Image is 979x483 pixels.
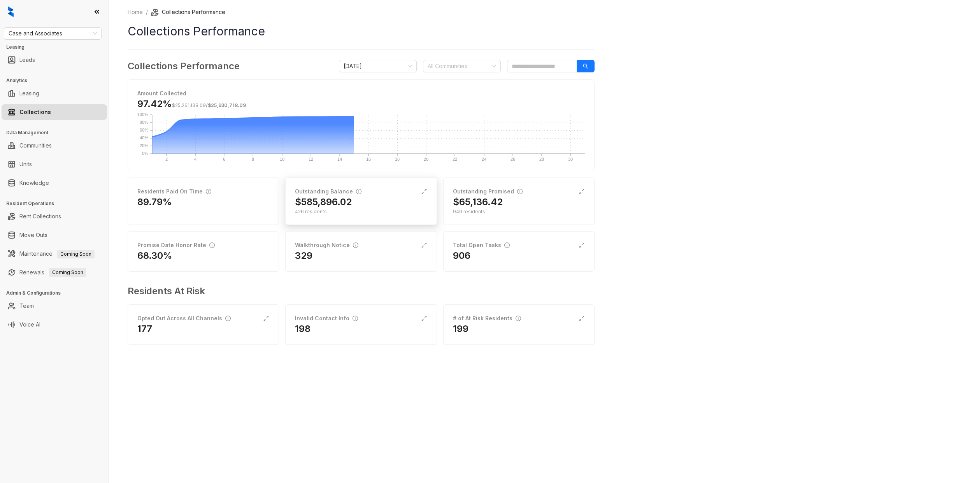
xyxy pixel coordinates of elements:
a: Communities [19,138,52,153]
li: Voice AI [2,317,107,332]
h2: $585,896.02 [295,196,352,208]
a: Rent Collections [19,209,61,224]
span: expand-alt [421,315,427,321]
a: Voice AI [19,317,40,332]
a: Collections [19,104,51,120]
li: Move Outs [2,227,107,243]
text: 18 [395,157,400,162]
h3: Data Management [6,129,109,136]
li: Leads [2,52,107,68]
div: 940 residents [453,208,585,215]
div: Walkthrough Notice [295,241,358,249]
span: info-circle [225,316,231,321]
a: Move Outs [19,227,47,243]
a: Team [19,298,34,314]
span: expand-alt [579,242,585,248]
span: expand-alt [263,315,269,321]
text: 30 [568,157,573,162]
div: # of At Risk Residents [453,314,521,323]
a: RenewalsComing Soon [19,265,86,280]
div: Promise Date Honor Rate [137,241,215,249]
text: 22 [453,157,457,162]
li: Collections Performance [151,8,225,16]
text: 2 [165,157,168,162]
a: Home [126,8,144,16]
a: Leasing [19,86,39,101]
text: 20% [140,143,148,148]
span: expand-alt [579,315,585,321]
strong: Amount Collected [137,90,186,97]
h2: 199 [453,323,468,335]
h3: Admin & Configurations [6,290,109,297]
h1: Collections Performance [128,23,595,40]
div: Residents Paid On Time [137,187,211,196]
text: 20 [424,157,428,162]
span: info-circle [353,316,358,321]
span: info-circle [353,242,358,248]
h3: Analytics [6,77,109,84]
span: Coming Soon [49,268,86,277]
a: Knowledge [19,175,49,191]
span: info-circle [356,189,361,194]
text: 6 [223,157,225,162]
span: info-circle [504,242,510,248]
div: Invalid Contact Info [295,314,358,323]
li: Collections [2,104,107,120]
a: Units [19,156,32,172]
span: / [172,102,246,108]
text: 24 [482,157,486,162]
text: 80% [140,120,148,125]
h2: 198 [295,323,311,335]
div: Total Open Tasks [453,241,510,249]
li: Rent Collections [2,209,107,224]
span: expand-alt [421,242,427,248]
li: Units [2,156,107,172]
text: 8 [252,157,254,162]
text: 10 [280,157,284,162]
h2: 329 [295,249,312,262]
div: Opted Out Across All Channels [137,314,231,323]
h2: 177 [137,323,152,335]
h3: Collections Performance [128,59,240,73]
li: Renewals [2,265,107,280]
h2: 906 [453,249,470,262]
span: Coming Soon [57,250,95,258]
text: 100% [137,112,148,117]
li: Maintenance [2,246,107,262]
text: 12 [309,157,313,162]
li: Leasing [2,86,107,101]
div: Outstanding Balance [295,187,361,196]
h2: $65,136.42 [453,196,503,208]
span: search [583,63,588,69]
div: 426 residents [295,208,427,215]
span: info-circle [209,242,215,248]
div: Outstanding Promised [453,187,523,196]
img: logo [8,6,14,17]
li: Knowledge [2,175,107,191]
text: 4 [194,157,197,162]
span: info-circle [517,189,523,194]
a: Leads [19,52,35,68]
span: expand-alt [421,188,427,195]
text: 16 [366,157,371,162]
li: Team [2,298,107,314]
h3: 97.42% [137,98,246,110]
span: $25,261,138.09 [172,102,206,108]
h2: 89.79% [137,196,172,208]
li: / [146,8,148,16]
span: Case and Associates [9,28,97,39]
li: Communities [2,138,107,153]
h2: 68.30% [137,249,172,262]
span: $25,930,718.09 [208,102,246,108]
text: 14 [337,157,342,162]
span: info-circle [516,316,521,321]
span: October 2025 [344,60,412,72]
h3: Residents At Risk [128,284,588,298]
span: info-circle [206,189,211,194]
h3: Leasing [6,44,109,51]
text: 40% [140,135,148,140]
text: 28 [539,157,544,162]
text: 26 [511,157,515,162]
text: 0% [142,151,148,156]
span: expand-alt [579,188,585,195]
